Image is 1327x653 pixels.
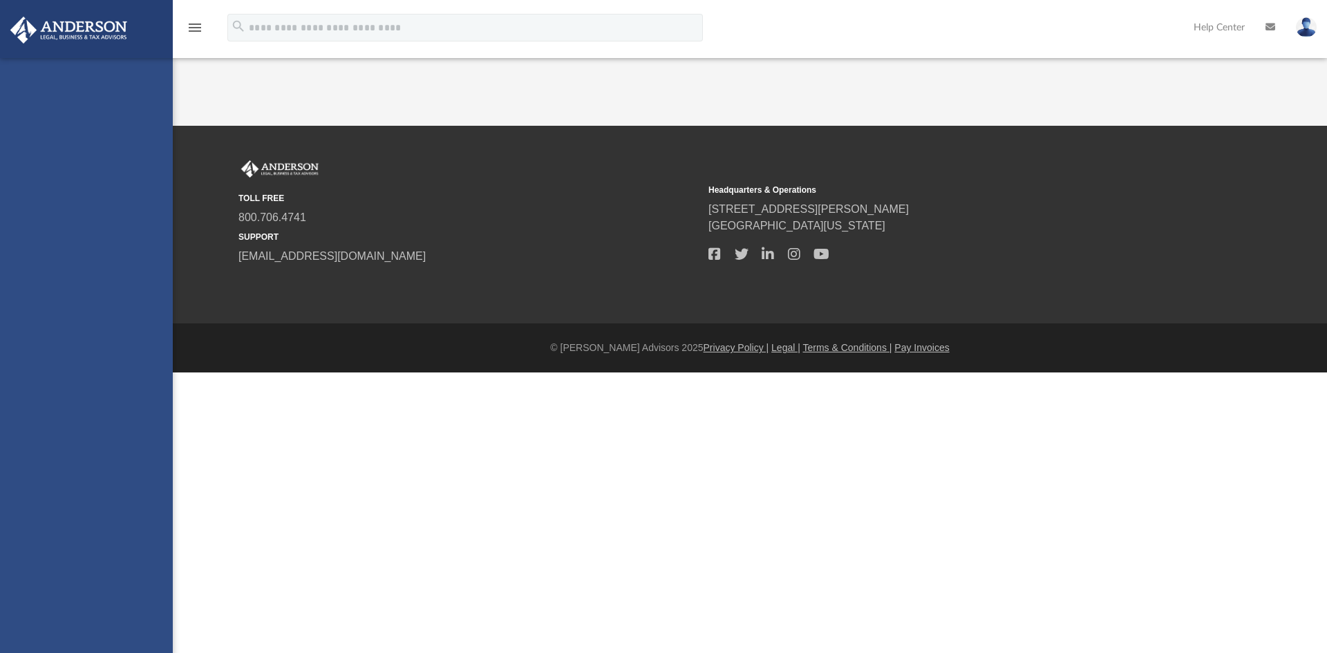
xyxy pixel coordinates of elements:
i: search [231,19,246,34]
i: menu [187,19,203,36]
a: Privacy Policy | [704,342,769,353]
img: Anderson Advisors Platinum Portal [6,17,131,44]
a: Legal | [771,342,800,353]
small: SUPPORT [238,231,699,243]
small: TOLL FREE [238,192,699,205]
img: User Pic [1296,17,1317,37]
a: Terms & Conditions | [803,342,892,353]
a: 800.706.4741 [238,211,306,223]
a: [GEOGRAPHIC_DATA][US_STATE] [708,220,885,231]
a: [EMAIL_ADDRESS][DOMAIN_NAME] [238,250,426,262]
div: © [PERSON_NAME] Advisors 2025 [173,341,1327,355]
a: menu [187,26,203,36]
img: Anderson Advisors Platinum Portal [238,160,321,178]
small: Headquarters & Operations [708,184,1169,196]
a: Pay Invoices [894,342,949,353]
a: [STREET_ADDRESS][PERSON_NAME] [708,203,909,215]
